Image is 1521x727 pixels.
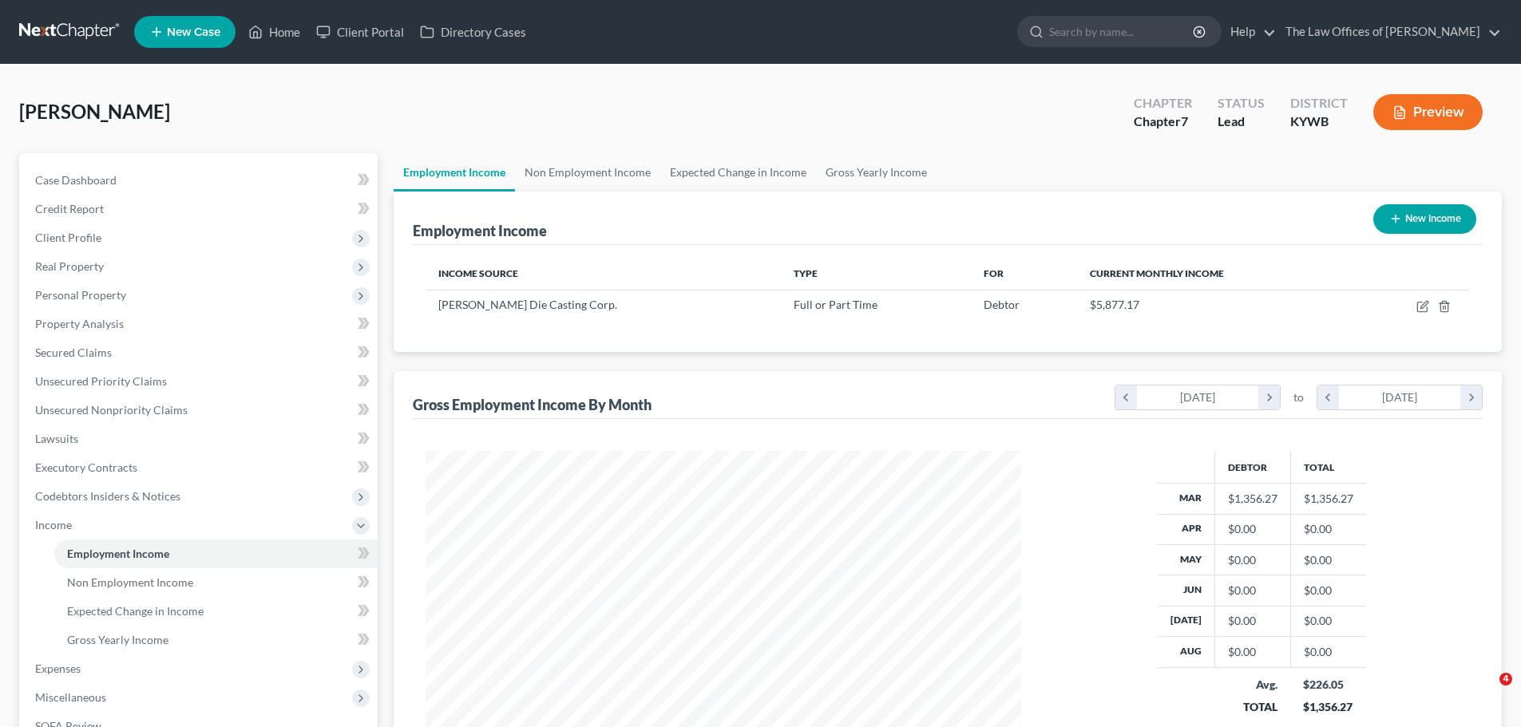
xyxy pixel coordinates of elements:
[1218,113,1265,131] div: Lead
[1373,94,1483,130] button: Preview
[35,317,124,330] span: Property Analysis
[54,626,378,654] a: Gross Yearly Income
[1258,385,1280,409] i: chevron_right
[1290,575,1366,606] td: $0.00
[35,518,72,531] span: Income
[1293,389,1304,405] span: to
[1373,204,1476,234] button: New Income
[1134,94,1192,113] div: Chapter
[1339,385,1461,409] div: [DATE]
[67,547,169,560] span: Employment Income
[35,288,126,302] span: Personal Property
[1290,451,1366,483] th: Total
[1049,17,1195,46] input: Search by name...
[1290,606,1366,636] td: $0.00
[35,460,137,474] span: Executory Contracts
[412,18,534,46] a: Directory Cases
[413,221,547,240] div: Employment Income
[1227,699,1277,715] div: TOTAL
[308,18,412,46] a: Client Portal
[35,374,167,388] span: Unsecured Priority Claims
[1218,94,1265,113] div: Status
[35,432,78,445] span: Lawsuits
[1290,544,1366,575] td: $0.00
[1115,385,1137,409] i: chevron_left
[22,453,378,482] a: Executory Contracts
[413,395,652,414] div: Gross Employment Income By Month
[1460,385,1482,409] i: chevron_right
[54,568,378,597] a: Non Employment Income
[1303,677,1353,693] div: $226.05
[54,597,378,626] a: Expected Change in Income
[1228,583,1277,599] div: $0.00
[1228,491,1277,507] div: $1,356.27
[67,604,204,618] span: Expected Change in Income
[1277,18,1501,46] a: The Law Offices of [PERSON_NAME]
[22,396,378,425] a: Unsecured Nonpriority Claims
[1290,514,1366,544] td: $0.00
[1158,514,1215,544] th: Apr
[1137,385,1259,409] div: [DATE]
[1158,637,1215,667] th: Aug
[984,298,1020,311] span: Debtor
[19,100,170,123] span: [PERSON_NAME]
[794,267,818,279] span: Type
[35,403,188,417] span: Unsecured Nonpriority Claims
[67,633,168,646] span: Gross Yearly Income
[22,425,378,453] a: Lawsuits
[1181,113,1188,128] span: 7
[22,338,378,367] a: Secured Claims
[1134,113,1192,131] div: Chapter
[1317,385,1339,409] i: chevron_left
[240,18,308,46] a: Home
[1158,575,1215,606] th: Jun
[1158,544,1215,575] th: May
[1222,18,1276,46] a: Help
[35,346,112,359] span: Secured Claims
[1090,267,1224,279] span: Current Monthly Income
[67,575,193,589] span: Non Employment Income
[1158,484,1215,514] th: Mar
[984,267,1004,279] span: For
[1214,451,1290,483] th: Debtor
[35,489,180,503] span: Codebtors Insiders & Notices
[1467,673,1505,711] iframe: Intercom live chat
[35,173,117,187] span: Case Dashboard
[1228,644,1277,660] div: $0.00
[1158,606,1215,636] th: [DATE]
[1227,677,1277,693] div: Avg.
[1290,637,1366,667] td: $0.00
[816,153,937,192] a: Gross Yearly Income
[515,153,660,192] a: Non Employment Income
[1090,298,1139,311] span: $5,877.17
[660,153,816,192] a: Expected Change in Income
[1499,673,1512,686] span: 4
[35,259,104,273] span: Real Property
[794,298,877,311] span: Full or Part Time
[438,267,518,279] span: Income Source
[1290,484,1366,514] td: $1,356.27
[1228,552,1277,568] div: $0.00
[1228,613,1277,629] div: $0.00
[22,367,378,396] a: Unsecured Priority Claims
[1290,94,1348,113] div: District
[22,310,378,338] a: Property Analysis
[35,690,106,704] span: Miscellaneous
[394,153,515,192] a: Employment Income
[54,539,378,568] a: Employment Income
[1290,113,1348,131] div: KYWB
[35,231,101,244] span: Client Profile
[22,166,378,195] a: Case Dashboard
[167,26,220,38] span: New Case
[1228,521,1277,537] div: $0.00
[35,202,104,215] span: Credit Report
[1303,699,1353,715] div: $1,356.27
[35,662,81,675] span: Expenses
[22,195,378,223] a: Credit Report
[438,298,617,311] span: [PERSON_NAME] Die Casting Corp.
